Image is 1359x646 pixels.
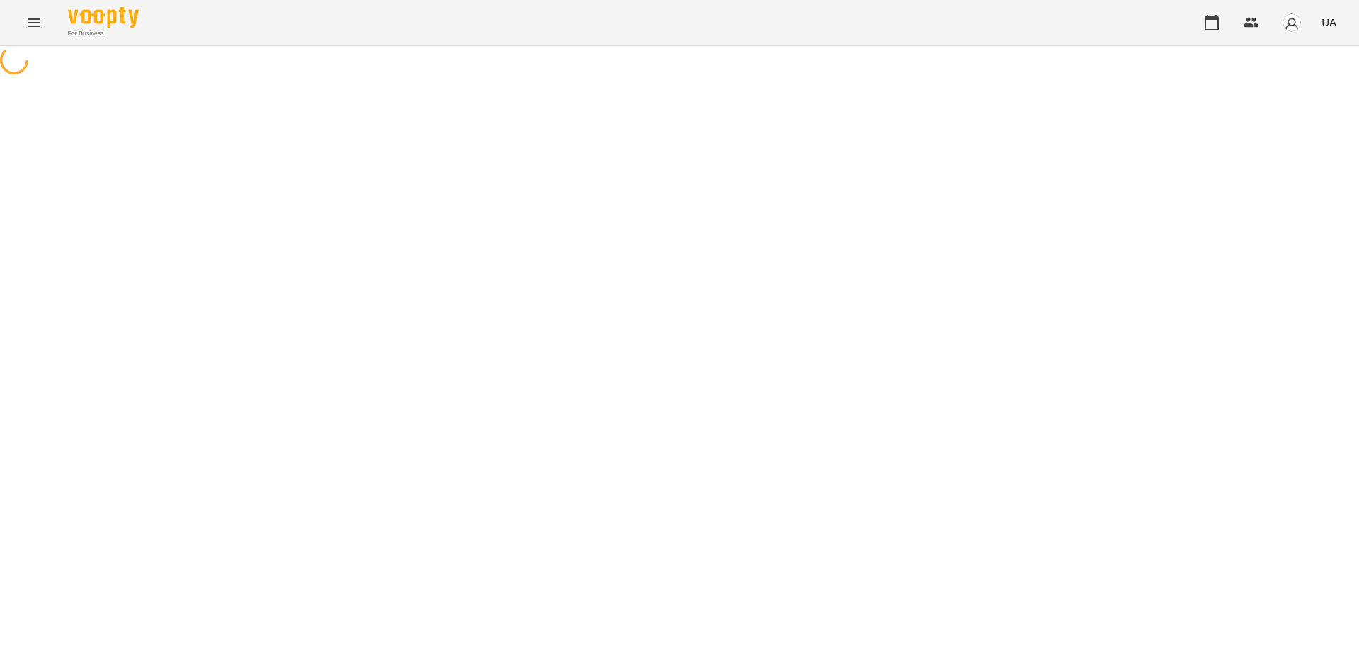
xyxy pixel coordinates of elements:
[1316,9,1342,35] button: UA
[1282,13,1302,33] img: avatar_s.png
[17,6,51,40] button: Menu
[68,7,139,28] img: Voopty Logo
[68,29,139,38] span: For Business
[1321,15,1336,30] span: UA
